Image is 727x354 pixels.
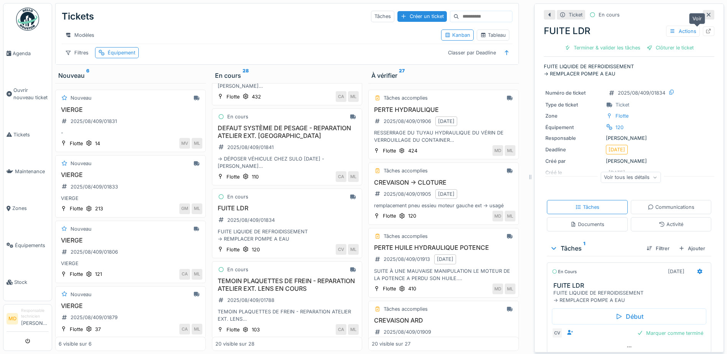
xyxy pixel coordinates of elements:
[59,106,202,113] h3: VIERGE
[383,285,396,292] div: Flotte
[62,7,94,26] div: Tickets
[561,43,643,53] div: Terminer & valider les tâches
[12,205,49,212] span: Zones
[215,228,359,243] div: FUITE LIQUIDE DE REFROIDISSEMENT -> REMPLACER POMPE A EAU
[492,145,503,156] div: MD
[399,71,405,80] sup: 27
[15,168,49,175] span: Maintenance
[192,203,202,214] div: ML
[553,282,708,289] h3: FUITE LDR
[545,157,713,165] div: [PERSON_NAME]
[668,268,684,275] div: [DATE]
[58,71,203,80] div: Nouveau
[227,113,248,120] div: En cours
[95,270,102,278] div: 121
[71,314,118,321] div: 2025/08/409/01879
[372,129,515,144] div: RESSERRAGE DU TUYAU HYDRAULIQUE DU VÉRIN DE VERROUILLAGE DU CONTAINER CONTRÔLE NIVEAU HYDRAULIQUE
[384,190,431,198] div: 2025/08/409/01905
[227,266,248,273] div: En cours
[7,313,18,324] li: MD
[615,101,629,108] div: Ticket
[215,308,359,323] div: TEMOIN PLAQUETTES DE FREIN - REPARATION ATELIER EXT. LENS - DEPOSE LE [DATE] - IERACI - RETOUR LE ?
[226,326,240,333] div: Flotte
[227,216,275,224] div: 2025/08/409/01834
[215,205,359,212] h3: FUITE LDR
[215,277,359,292] h3: TEMOIN PLAQUETTES DE FREIN - REPARATION ATELIER EXT. LENS EN COURS
[615,112,629,120] div: Flotte
[71,160,92,167] div: Nouveau
[659,221,683,228] div: Activité
[179,138,190,149] div: MV
[599,11,620,18] div: En cours
[609,146,625,153] div: [DATE]
[643,243,673,254] div: Filtrer
[192,324,202,334] div: ML
[545,157,603,165] div: Créé par
[59,195,202,202] div: VIERGE
[575,203,599,211] div: Tâches
[226,93,240,100] div: Flotte
[545,89,603,97] div: Numéro de ticket
[3,153,52,190] a: Maintenance
[372,202,515,209] div: remplacement pneu essieu moteur gauche ext -> usagé
[59,129,202,136] div: -
[7,308,49,332] a: MD Responsable technicien[PERSON_NAME]
[243,71,249,80] sup: 28
[3,72,52,116] a: Ouvrir nouveau ticket
[21,308,49,330] li: [PERSON_NAME]
[384,167,428,174] div: Tâches accomplies
[583,244,585,253] sup: 1
[643,43,697,53] div: Clôturer le ticket
[3,35,52,72] a: Agenda
[179,203,190,214] div: GM
[226,246,240,253] div: Flotte
[215,71,359,80] div: En cours
[372,106,515,113] h3: PERTE HYDRAULIQUE
[59,302,202,310] h3: VIERGE
[227,144,274,151] div: 2025/08/409/01841
[634,328,706,338] div: Marquer comme terminé
[192,138,202,149] div: ML
[95,326,101,333] div: 37
[179,324,190,334] div: CA
[544,63,714,77] p: FUITE LIQUIDE DE REFROIDISSEMENT -> REMPLACER POMPE A EAU
[397,11,447,21] div: Créer un ticket
[95,205,103,212] div: 213
[480,31,506,39] div: Tableau
[215,340,254,347] div: 20 visible sur 28
[71,94,92,102] div: Nouveau
[59,171,202,179] h3: VIERGE
[438,118,455,125] div: [DATE]
[545,101,603,108] div: Type de ticket
[59,260,202,267] div: VIERGE
[408,147,417,154] div: 424
[252,326,260,333] div: 103
[16,8,39,31] img: Badge_color-CXgf-gQk.svg
[384,305,428,313] div: Tâches accomplies
[13,87,49,101] span: Ouvrir nouveau ticket
[3,190,52,227] a: Zones
[86,71,89,80] sup: 6
[336,324,346,335] div: CA
[226,173,240,180] div: Flotte
[70,326,83,333] div: Flotte
[445,31,470,39] div: Kanban
[676,243,708,254] div: Ajouter
[252,173,259,180] div: 110
[372,244,515,251] h3: PERTE HUILE HYDRAULIQUE POTENCE
[371,11,394,22] div: Tâches
[371,71,516,80] div: À vérifier
[545,134,713,142] div: [PERSON_NAME]
[545,112,603,120] div: Zone
[3,116,52,153] a: Tickets
[336,244,346,255] div: CV
[438,190,455,198] div: [DATE]
[384,233,428,240] div: Tâches accomplies
[348,171,359,182] div: ML
[384,118,431,125] div: 2025/08/409/01906
[192,269,202,280] div: ML
[372,179,515,186] h3: CREVAISON -> CLOTURE
[648,203,694,211] div: Communications
[552,308,706,324] div: Début
[227,297,274,304] div: 2025/08/409/01788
